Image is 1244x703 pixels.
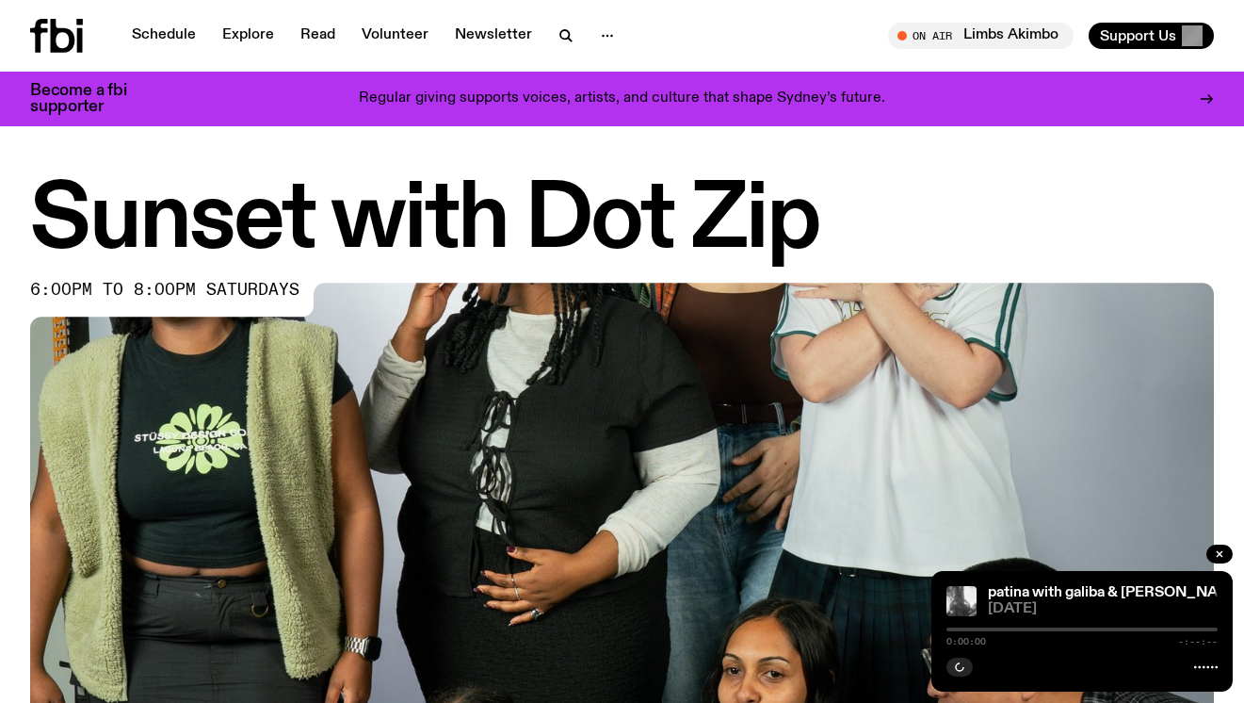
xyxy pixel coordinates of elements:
[30,179,1214,264] h1: Sunset with Dot Zip
[1178,637,1218,646] span: -:--:--
[444,23,543,49] a: Newsletter
[211,23,285,49] a: Explore
[350,23,440,49] a: Volunteer
[359,90,885,107] p: Regular giving supports voices, artists, and culture that shape Sydney’s future.
[30,283,299,298] span: 6:00pm to 8:00pm saturdays
[1100,27,1176,44] span: Support Us
[121,23,207,49] a: Schedule
[946,637,986,646] span: 0:00:00
[30,83,151,115] h3: Become a fbi supporter
[289,23,347,49] a: Read
[988,602,1218,616] span: [DATE]
[888,23,1074,49] button: On AirLimbs Akimbo
[1089,23,1214,49] button: Support Us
